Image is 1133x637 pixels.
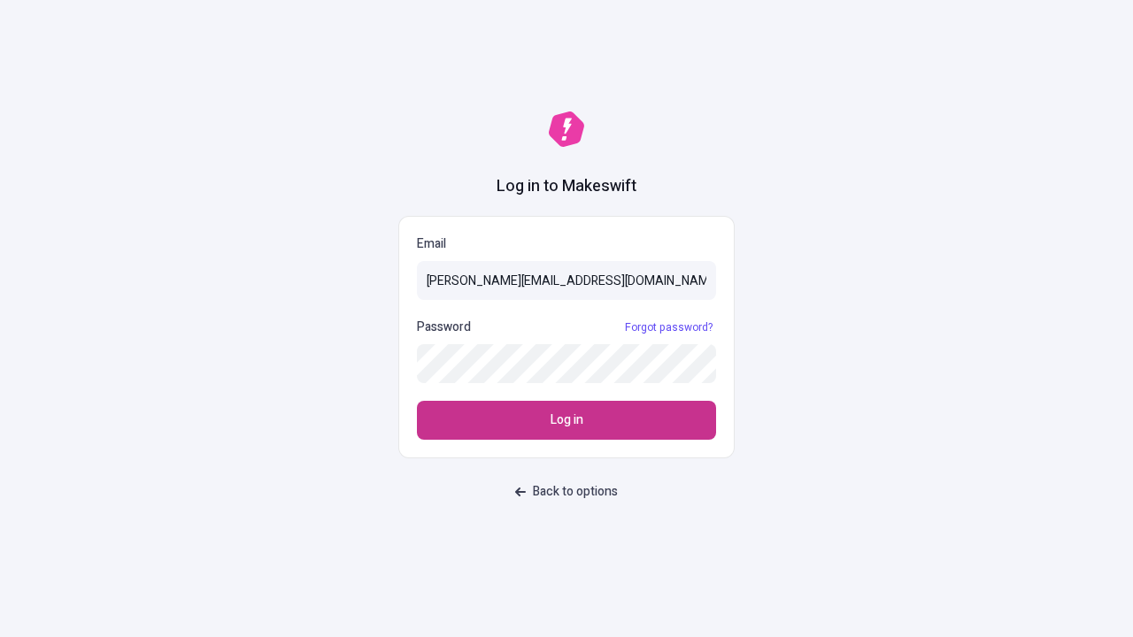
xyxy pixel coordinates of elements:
[505,476,628,508] button: Back to options
[417,401,716,440] button: Log in
[417,261,716,300] input: Email
[417,318,471,337] p: Password
[417,234,716,254] p: Email
[497,175,636,198] h1: Log in to Makeswift
[621,320,716,334] a: Forgot password?
[551,411,583,430] span: Log in
[533,482,618,502] span: Back to options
